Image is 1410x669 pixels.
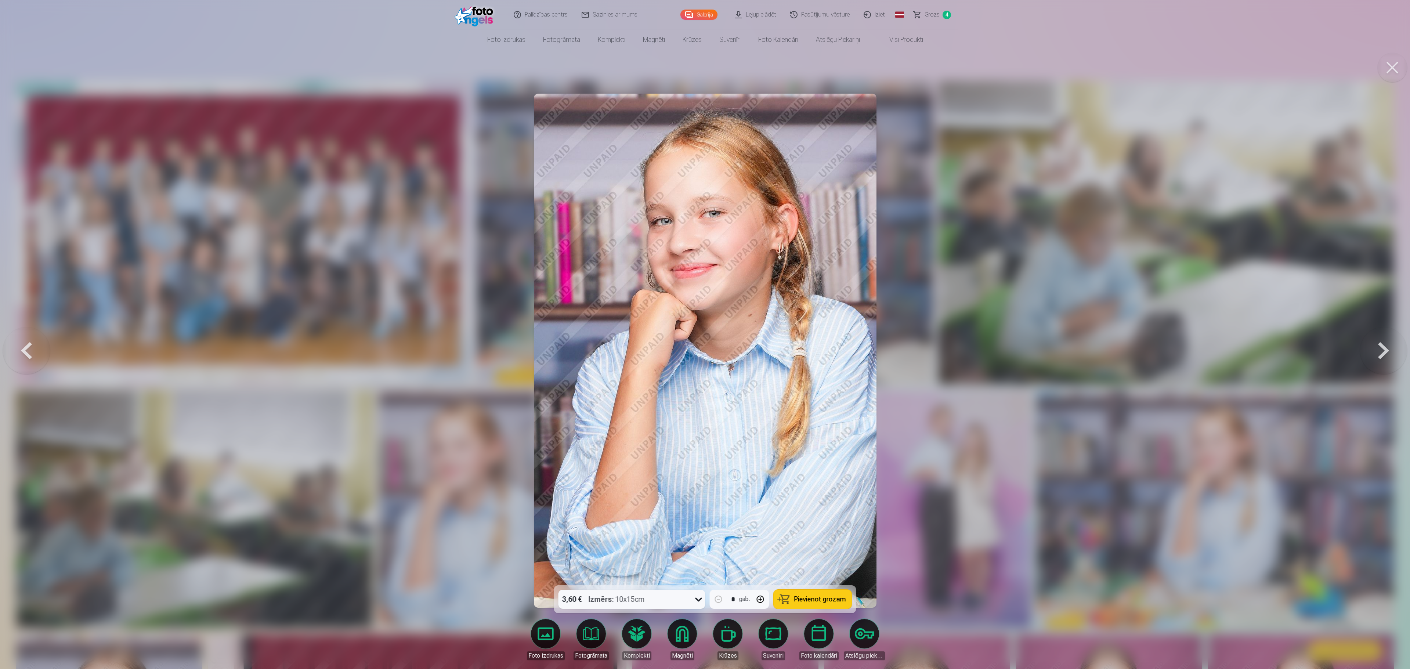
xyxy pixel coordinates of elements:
div: Suvenīri [762,651,785,660]
a: Magnēti [662,619,703,660]
img: /fa1 [455,3,497,26]
a: Fotogrāmata [534,29,589,50]
div: gab. [739,595,750,604]
div: 10x15cm [589,590,645,609]
a: Atslēgu piekariņi [807,29,869,50]
div: Magnēti [670,651,694,660]
a: Foto izdrukas [478,29,534,50]
a: Magnēti [634,29,674,50]
a: Krūzes [707,619,748,660]
div: Foto kalendāri [799,651,839,660]
button: Pievienot grozam [774,590,852,609]
a: Galerija [680,10,717,20]
div: Komplekti [622,651,651,660]
span: Grozs [925,10,940,19]
a: Suvenīri [711,29,749,50]
a: Komplekti [589,29,634,50]
a: Suvenīri [753,619,794,660]
div: Atslēgu piekariņi [844,651,885,660]
span: Pievienot grozam [794,596,846,603]
div: Krūzes [717,651,738,660]
strong: Izmērs : [589,594,614,604]
a: Visi produkti [869,29,932,50]
a: Foto kalendāri [798,619,839,660]
div: 3,60 € [558,590,586,609]
a: Atslēgu piekariņi [844,619,885,660]
span: 4 [943,11,951,19]
a: Fotogrāmata [571,619,612,660]
div: Fotogrāmata [574,651,609,660]
a: Foto kalendāri [749,29,807,50]
a: Komplekti [616,619,657,660]
a: Krūzes [674,29,711,50]
a: Foto izdrukas [525,619,566,660]
div: Foto izdrukas [527,651,565,660]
